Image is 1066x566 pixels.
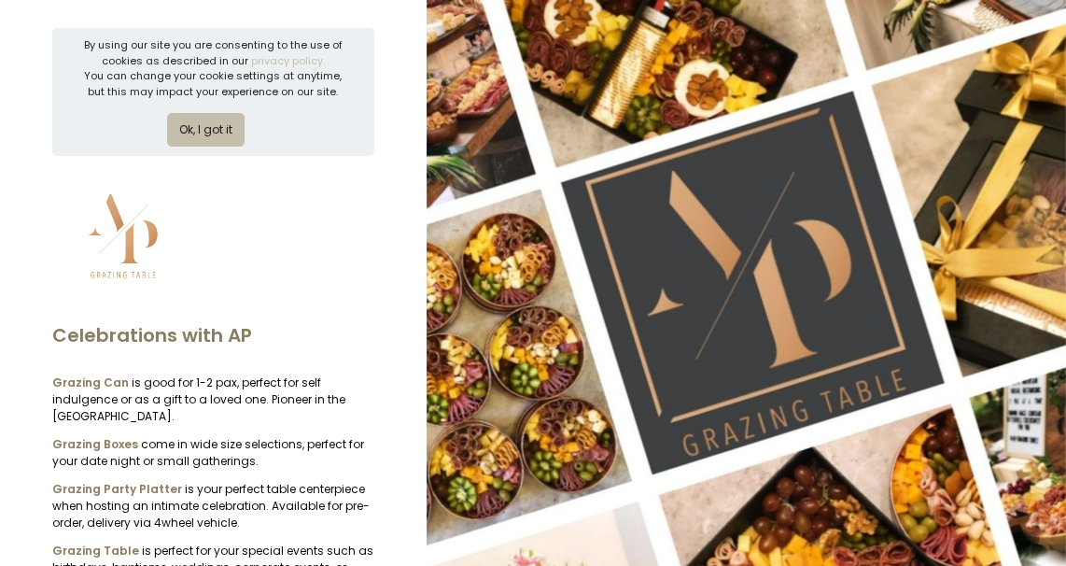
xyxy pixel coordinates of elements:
a: privacy policy. [251,53,325,68]
b: Grazing Table [52,543,139,559]
div: By using our site you are consenting to the use of cookies as described in our You can change you... [81,37,345,99]
img: AP GRAZING TABLE [52,167,192,307]
b: Grazing Party Platter [52,481,182,497]
b: Grazing Boxes [52,436,138,452]
div: is your perfect table centerpiece when hosting an intimate celebration. Available for pre-order, ... [52,481,374,531]
div: is good for 1-2 pax, perfect for self indulgence or as a gift to a loved one. Pioneer in the [GEO... [52,375,374,425]
button: Ok, I got it [167,113,245,147]
div: come in wide size selections, perfect for your date night or small gatherings. [52,436,374,470]
b: Grazing Can [52,375,129,390]
div: Celebrations with AP [52,307,374,363]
